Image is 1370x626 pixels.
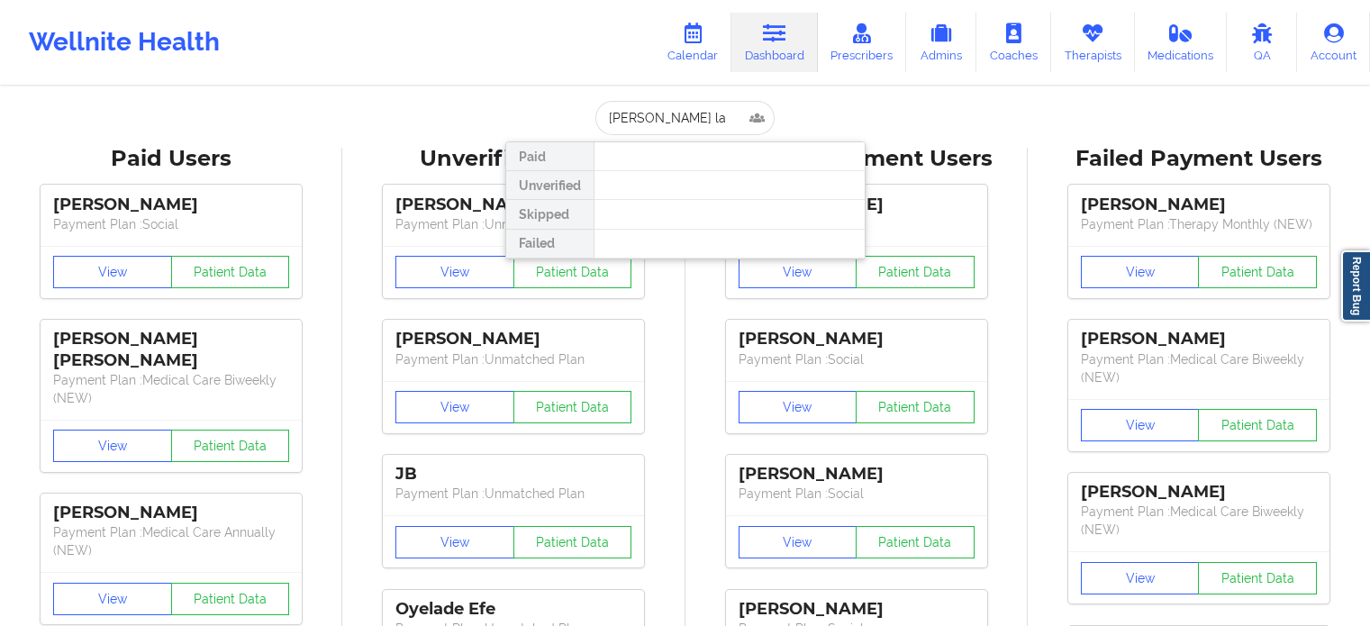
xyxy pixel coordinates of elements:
[395,256,514,288] button: View
[1081,195,1317,215] div: [PERSON_NAME]
[856,256,975,288] button: Patient Data
[13,145,330,173] div: Paid Users
[513,256,632,288] button: Patient Data
[818,13,907,72] a: Prescribers
[1198,562,1317,594] button: Patient Data
[395,526,514,558] button: View
[1081,256,1200,288] button: View
[53,430,172,462] button: View
[1051,13,1135,72] a: Therapists
[171,256,290,288] button: Patient Data
[1198,409,1317,441] button: Patient Data
[53,256,172,288] button: View
[739,350,975,368] p: Payment Plan : Social
[171,583,290,615] button: Patient Data
[739,256,857,288] button: View
[856,391,975,423] button: Patient Data
[1198,256,1317,288] button: Patient Data
[906,13,976,72] a: Admins
[1081,482,1317,503] div: [PERSON_NAME]
[976,13,1051,72] a: Coaches
[1081,409,1200,441] button: View
[53,195,289,215] div: [PERSON_NAME]
[506,171,594,200] div: Unverified
[1135,13,1228,72] a: Medications
[395,485,631,503] p: Payment Plan : Unmatched Plan
[53,503,289,523] div: [PERSON_NAME]
[1081,350,1317,386] p: Payment Plan : Medical Care Biweekly (NEW)
[1341,250,1370,322] a: Report Bug
[53,215,289,233] p: Payment Plan : Social
[1040,145,1357,173] div: Failed Payment Users
[395,329,631,349] div: [PERSON_NAME]
[53,371,289,407] p: Payment Plan : Medical Care Biweekly (NEW)
[654,13,731,72] a: Calendar
[506,142,594,171] div: Paid
[739,526,857,558] button: View
[395,195,631,215] div: [PERSON_NAME]
[513,391,632,423] button: Patient Data
[513,526,632,558] button: Patient Data
[1081,562,1200,594] button: View
[53,523,289,559] p: Payment Plan : Medical Care Annually (NEW)
[856,526,975,558] button: Patient Data
[395,215,631,233] p: Payment Plan : Unmatched Plan
[1081,215,1317,233] p: Payment Plan : Therapy Monthly (NEW)
[739,329,975,349] div: [PERSON_NAME]
[395,599,631,620] div: Oyelade Efe
[506,200,594,229] div: Skipped
[1081,329,1317,349] div: [PERSON_NAME]
[355,145,672,173] div: Unverified Users
[739,391,857,423] button: View
[395,350,631,368] p: Payment Plan : Unmatched Plan
[1081,503,1317,539] p: Payment Plan : Medical Care Biweekly (NEW)
[395,391,514,423] button: View
[506,230,594,259] div: Failed
[1227,13,1297,72] a: QA
[739,599,975,620] div: [PERSON_NAME]
[731,13,818,72] a: Dashboard
[53,329,289,370] div: [PERSON_NAME] [PERSON_NAME]
[1297,13,1370,72] a: Account
[739,485,975,503] p: Payment Plan : Social
[739,464,975,485] div: [PERSON_NAME]
[171,430,290,462] button: Patient Data
[53,583,172,615] button: View
[395,464,631,485] div: JB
